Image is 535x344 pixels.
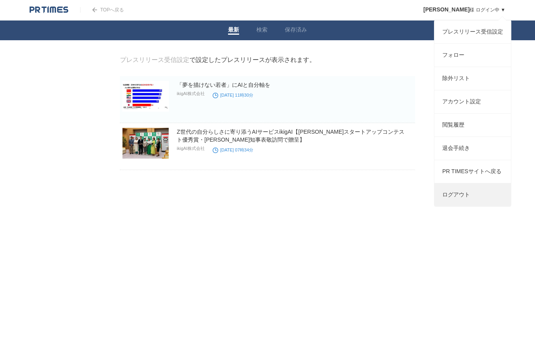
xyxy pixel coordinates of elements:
a: 「夢を描けない若者」にAIと自分軸を [177,82,270,88]
div: で設定したプレスリリースが表示されます。 [120,56,316,64]
a: 検索 [256,26,267,35]
a: アカウント設定 [434,90,511,113]
a: ログアウト [434,183,511,206]
a: プレスリリース受信設定 [120,56,189,63]
a: 閲覧履歴 [434,114,511,136]
img: Z世代の自分らしさに寄り添うAIサービスikigAI【東京都スタートアップコンテスト優秀賞・小池都知事表敬訪問で贈呈】 [122,128,169,159]
img: 「夢を描けない若者」にAIと自分軸を [122,81,169,112]
a: フォロー [434,44,511,67]
time: [DATE] 11時30分 [213,93,253,97]
a: 保存済み [285,26,307,35]
img: arrow.png [92,7,97,12]
a: 最新 [228,26,239,35]
a: [PERSON_NAME]様 ログイン中 ▼ [423,7,505,13]
time: [DATE] 07時34分 [213,148,253,152]
a: PR TIMESサイトへ戻る [434,160,511,183]
a: 退会手続き [434,137,511,160]
p: ikigAI株式会社 [177,91,205,97]
a: プレスリリース受信設定 [434,21,511,43]
a: Z世代の自分らしさに寄り添うAIサービスikigAI【[PERSON_NAME]スタートアップコンテスト優秀賞・[PERSON_NAME]知事表敬訪問で贈呈】 [177,129,404,143]
p: ikigAI株式会社 [177,146,205,151]
span: [PERSON_NAME] [423,6,470,13]
a: 除外リスト [434,67,511,90]
img: logo.png [30,6,68,14]
a: TOPへ戻る [80,7,124,13]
